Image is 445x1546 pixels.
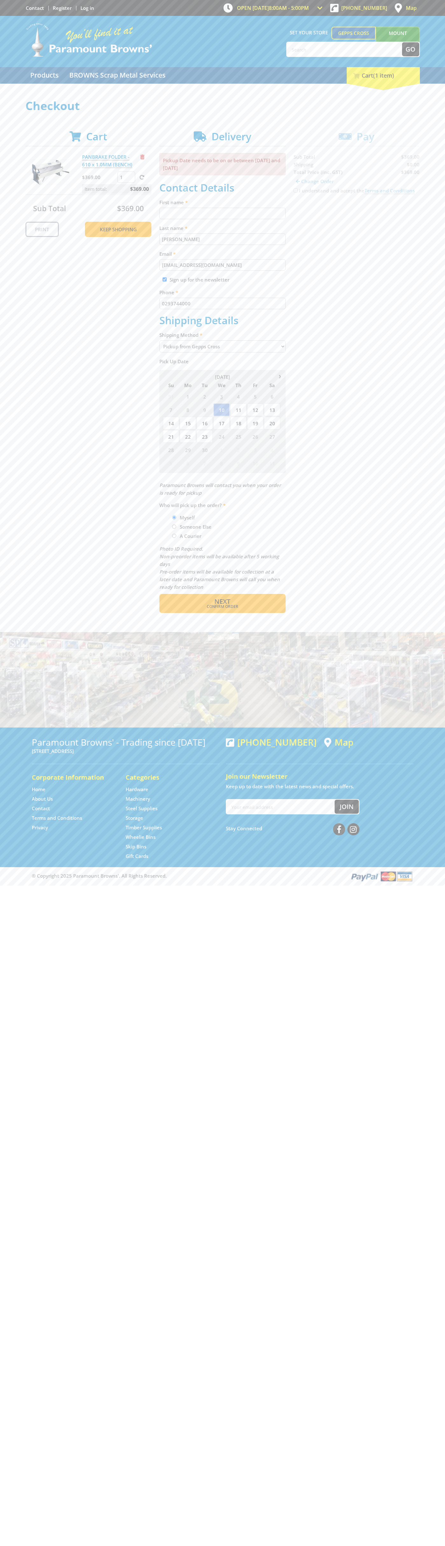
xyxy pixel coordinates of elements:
[247,390,263,403] span: 5
[180,390,196,403] span: 1
[287,42,402,56] input: Search
[213,390,230,403] span: 3
[197,430,213,443] span: 23
[163,430,179,443] span: 21
[126,843,146,850] a: Go to the Skip Bins page
[31,153,70,191] img: PANBRAKE FOLDER - 610 x 1.0MM (BENCH)
[213,457,230,470] span: 8
[226,821,359,836] div: Stay Connected
[126,796,150,802] a: Go to the Machinery page
[86,129,107,143] span: Cart
[197,417,213,429] span: 16
[159,198,286,206] label: First name
[25,100,420,112] h1: Checkout
[25,870,420,882] div: ® Copyright 2025 Paramount Browns'. All Rights Reserved.
[177,531,204,541] label: A Courier
[117,203,144,213] span: $369.00
[159,153,286,175] p: Pickup Date needs to be on or between [DATE] and [DATE]
[226,772,414,781] h5: Join our Newsletter
[212,129,251,143] span: Delivery
[159,594,286,613] button: Next Confirm order
[159,482,281,496] em: Paramount Browns will contact you when your order is ready for pickup
[170,276,229,283] label: Sign up for the newsletter
[264,417,280,429] span: 20
[159,358,286,365] label: Pick Up Date
[126,773,207,782] h5: Categories
[177,512,197,523] label: Myself
[335,800,359,814] button: Join
[177,521,214,532] label: Someone Else
[376,27,420,51] a: Mount [PERSON_NAME]
[80,5,94,11] a: Log in
[264,443,280,456] span: 4
[237,4,309,11] span: OPEN [DATE]
[32,824,48,831] a: Go to the Privacy page
[32,805,50,812] a: Go to the Contact page
[159,546,280,590] em: Photo ID Required. Non-preorder items will be available after 5 working days Pre-order items will...
[126,824,162,831] a: Go to the Timber Supplies page
[159,289,286,296] label: Phone
[230,443,247,456] span: 2
[130,184,149,194] span: $369.00
[264,390,280,403] span: 6
[269,4,309,11] span: 8:00am - 5:00pm
[230,403,247,416] span: 11
[53,5,72,11] a: Go to the registration page
[230,430,247,443] span: 25
[213,430,230,443] span: 24
[230,457,247,470] span: 9
[226,800,335,814] input: Your email address
[159,233,286,245] input: Please enter your last name.
[226,783,414,790] p: Keep up to date with the latest news and special offers.
[172,515,176,519] input: Please select who will pick up the order.
[163,457,179,470] span: 5
[180,430,196,443] span: 22
[82,154,132,168] a: PANBRAKE FOLDER - 610 x 1.0MM (BENCH)
[230,381,247,389] span: Th
[159,298,286,309] input: Please enter your telephone number.
[197,390,213,403] span: 2
[286,27,332,38] span: Set your store
[213,417,230,429] span: 17
[197,443,213,456] span: 30
[197,381,213,389] span: Tu
[85,222,151,237] a: Keep Shopping
[82,184,151,194] p: Item total:
[215,374,230,380] span: [DATE]
[163,417,179,429] span: 14
[373,72,394,79] span: (1 item)
[126,786,148,793] a: Go to the Hardware page
[32,773,113,782] h5: Corporate Information
[350,870,414,882] img: PayPal, Mastercard, Visa accepted
[65,67,170,84] a: Go to the BROWNS Scrap Metal Services page
[180,443,196,456] span: 29
[159,250,286,258] label: Email
[159,208,286,219] input: Please enter your first name.
[159,259,286,271] input: Please enter your email address.
[331,27,376,39] a: Gepps Cross
[347,67,420,84] div: Cart
[163,443,179,456] span: 28
[173,605,272,609] span: Confirm order
[247,403,263,416] span: 12
[226,737,316,747] div: [PHONE_NUMBER]
[180,381,196,389] span: Mo
[247,457,263,470] span: 10
[159,501,286,509] label: Who will pick up the order?
[214,597,230,606] span: Next
[159,224,286,232] label: Last name
[25,22,153,58] img: Paramount Browns'
[163,381,179,389] span: Su
[32,796,53,802] a: Go to the About Us page
[33,203,66,213] span: Sub Total
[264,403,280,416] span: 13
[26,5,44,11] a: Go to the Contact page
[32,815,82,821] a: Go to the Terms and Conditions page
[324,737,353,748] a: View a map of Gepps Cross location
[402,42,419,56] button: Go
[247,430,263,443] span: 26
[159,314,286,326] h2: Shipping Details
[230,417,247,429] span: 18
[140,154,144,160] a: Remove from cart
[126,815,143,821] a: Go to the Storage page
